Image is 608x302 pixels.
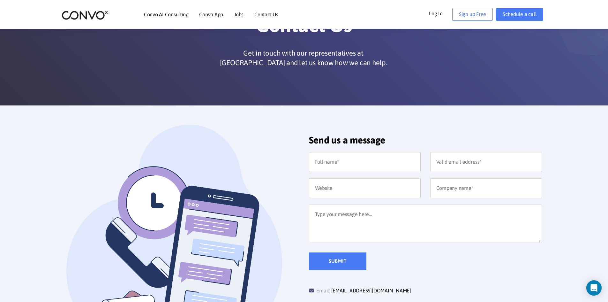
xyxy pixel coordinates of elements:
a: Convo App [199,12,223,17]
a: Convo AI Consulting [144,12,188,17]
img: logo_2.png [62,10,109,20]
div: Open Intercom Messenger [586,280,602,296]
a: Log In [429,8,452,18]
h2: Send us a message [309,134,542,151]
a: Schedule a call [496,8,543,21]
input: Company name* [430,178,542,198]
p: Get in touch with our representatives at [GEOGRAPHIC_DATA] and let us know how we can help. [217,48,390,67]
input: Submit [309,252,366,270]
input: Website [309,178,421,198]
input: Full name* [309,152,421,172]
a: Sign up Free [452,8,493,21]
a: Contact Us [254,12,278,17]
a: Jobs [234,12,244,17]
span: Email: [309,288,330,293]
input: Valid email address* [430,152,542,172]
a: [EMAIL_ADDRESS][DOMAIN_NAME] [331,286,411,296]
